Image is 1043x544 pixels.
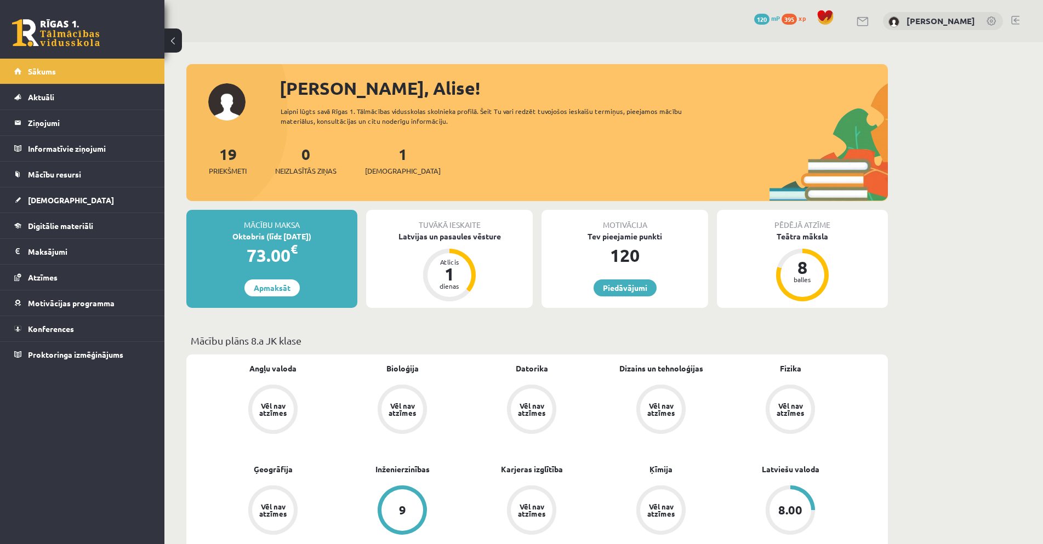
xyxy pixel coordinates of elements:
[244,279,300,296] a: Apmaksāt
[28,169,81,179] span: Mācību resursi
[281,106,702,126] div: Laipni lūgts savā Rīgas 1. Tālmācības vidusskolas skolnieka profilā. Šeit Tu vari redzēt tuvojošo...
[542,210,708,231] div: Motivācija
[366,231,533,242] div: Latvijas un pasaules vēsture
[208,385,338,436] a: Vēl nav atzīmes
[28,239,151,264] legend: Maksājumi
[619,363,703,374] a: Dizains un tehnoloģijas
[433,259,466,265] div: Atlicis
[28,92,54,102] span: Aktuāli
[649,463,672,475] a: Ķīmija
[186,210,357,231] div: Mācību maksa
[14,290,151,316] a: Motivācijas programma
[28,66,56,76] span: Sākums
[14,136,151,161] a: Informatīvie ziņojumi
[338,385,467,436] a: Vēl nav atzīmes
[387,402,418,416] div: Vēl nav atzīmes
[501,463,563,475] a: Karjeras izglītība
[186,231,357,242] div: Oktobris (līdz [DATE])
[780,363,801,374] a: Fizika
[726,385,855,436] a: Vēl nav atzīmes
[516,363,548,374] a: Datorika
[717,231,888,242] div: Teātra māksla
[12,19,100,47] a: Rīgas 1. Tālmācības vidusskola
[467,485,596,537] a: Vēl nav atzīmes
[516,503,547,517] div: Vēl nav atzīmes
[14,265,151,290] a: Atzīmes
[542,242,708,268] div: 120
[14,187,151,213] a: [DEMOGRAPHIC_DATA]
[594,279,657,296] a: Piedāvājumi
[14,213,151,238] a: Digitālie materiāli
[888,16,899,27] img: Alise Dilevka
[786,259,819,276] div: 8
[596,485,726,537] a: Vēl nav atzīmes
[209,144,247,176] a: 19Priekšmeti
[907,15,975,26] a: [PERSON_NAME]
[754,14,780,22] a: 120 mP
[433,265,466,283] div: 1
[14,162,151,187] a: Mācību resursi
[14,59,151,84] a: Sākums
[14,110,151,135] a: Ziņojumi
[365,165,441,176] span: [DEMOGRAPHIC_DATA]
[249,363,297,374] a: Angļu valoda
[782,14,797,25] span: 395
[754,14,770,25] span: 120
[275,144,337,176] a: 0Neizlasītās ziņas
[209,165,247,176] span: Priekšmeti
[717,210,888,231] div: Pēdējā atzīme
[258,402,288,416] div: Vēl nav atzīmes
[280,75,888,101] div: [PERSON_NAME], Alise!
[782,14,811,22] a: 395 xp
[778,504,802,516] div: 8.00
[208,485,338,537] a: Vēl nav atzīmes
[28,272,58,282] span: Atzīmes
[338,485,467,537] a: 9
[717,231,888,303] a: Teātra māksla 8 balles
[366,231,533,303] a: Latvijas un pasaules vēsture Atlicis 1 dienas
[28,324,74,334] span: Konferences
[646,503,676,517] div: Vēl nav atzīmes
[191,333,884,348] p: Mācību plāns 8.a JK klase
[28,136,151,161] legend: Informatīvie ziņojumi
[433,283,466,289] div: dienas
[786,276,819,283] div: balles
[726,485,855,537] a: 8.00
[467,385,596,436] a: Vēl nav atzīmes
[596,385,726,436] a: Vēl nav atzīmes
[14,239,151,264] a: Maksājumi
[14,316,151,341] a: Konferences
[28,221,93,231] span: Digitālie materiāli
[762,463,819,475] a: Latviešu valoda
[14,342,151,367] a: Proktoringa izmēģinājums
[14,84,151,110] a: Aktuāli
[254,463,293,475] a: Ģeogrāfija
[28,195,114,205] span: [DEMOGRAPHIC_DATA]
[375,463,430,475] a: Inženierzinības
[186,242,357,268] div: 73.00
[386,363,419,374] a: Bioloģija
[516,402,547,416] div: Vēl nav atzīmes
[542,231,708,242] div: Tev pieejamie punkti
[646,402,676,416] div: Vēl nav atzīmes
[275,165,337,176] span: Neizlasītās ziņas
[28,110,151,135] legend: Ziņojumi
[399,504,406,516] div: 9
[799,14,806,22] span: xp
[258,503,288,517] div: Vēl nav atzīmes
[365,144,441,176] a: 1[DEMOGRAPHIC_DATA]
[290,241,298,257] span: €
[366,210,533,231] div: Tuvākā ieskaite
[771,14,780,22] span: mP
[28,298,115,308] span: Motivācijas programma
[28,350,123,359] span: Proktoringa izmēģinājums
[775,402,806,416] div: Vēl nav atzīmes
